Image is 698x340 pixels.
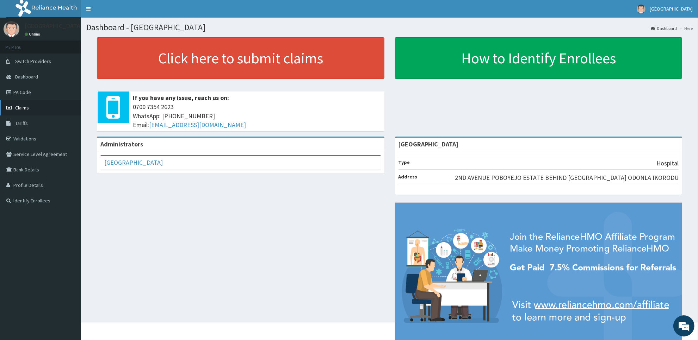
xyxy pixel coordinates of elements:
h1: Dashboard - [GEOGRAPHIC_DATA] [86,23,693,32]
a: Click here to submit claims [97,37,384,79]
a: Dashboard [651,25,677,31]
img: User Image [637,5,646,13]
span: [GEOGRAPHIC_DATA] [650,6,693,12]
span: Switch Providers [15,58,51,64]
img: User Image [4,21,19,37]
a: [GEOGRAPHIC_DATA] [104,158,163,166]
li: Here [678,25,693,31]
p: Hospital [656,159,679,168]
b: Administrators [100,140,143,148]
a: [EMAIL_ADDRESS][DOMAIN_NAME] [149,121,246,129]
b: Address [399,174,418,180]
a: Online [25,32,42,37]
div: Chat with us now [37,39,118,49]
b: Type [399,159,410,165]
div: Minimize live chat window [116,4,132,20]
a: How to Identify Enrollees [395,37,682,79]
span: 0700 7354 2623 WhatsApp: [PHONE_NUMBER] Email: [133,102,381,130]
b: If you have any issue, reach us on: [133,94,229,102]
strong: [GEOGRAPHIC_DATA] [399,140,459,148]
span: Tariffs [15,120,28,126]
textarea: Type your message and hit 'Enter' [4,192,134,217]
span: Dashboard [15,74,38,80]
span: Claims [15,105,29,111]
p: 2ND AVENUE POBOYEJO ESTATE BEHIND [GEOGRAPHIC_DATA] ODONLA IKORODU [455,173,679,182]
span: We're online! [41,89,97,160]
p: [GEOGRAPHIC_DATA] [25,23,83,29]
img: d_794563401_company_1708531726252_794563401 [13,35,29,53]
